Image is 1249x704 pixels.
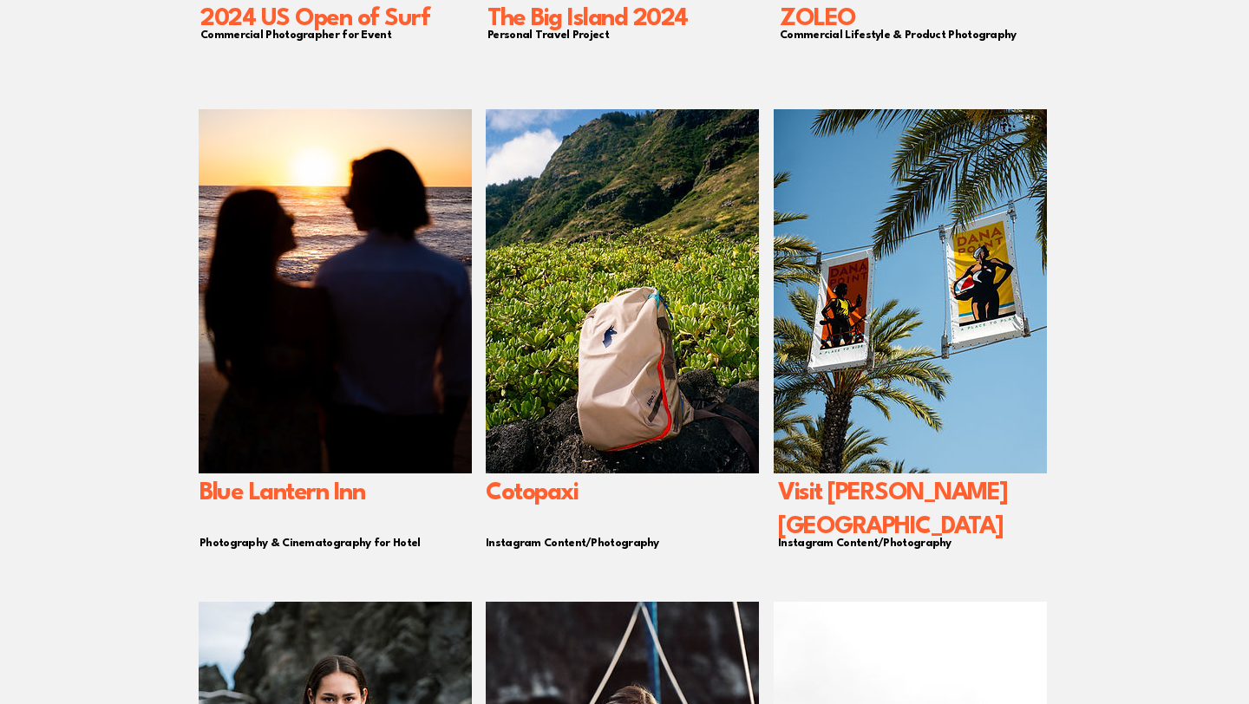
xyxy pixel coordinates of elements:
img: Blue Lantern Inn Final (111 of 143).jpg [199,109,472,473]
span: Instagram Content/Photography [778,538,951,549]
span: Commercial Lifestyle & Product Photography [780,29,1017,41]
img: Oahu 2024 (16 of 33).jpg [486,109,759,473]
span: The Big Island 2024 [487,7,688,31]
span: Cotopaxi [486,481,578,505]
span: ZOLEO [780,7,856,31]
span: Visit [PERSON_NAME][GEOGRAPHIC_DATA] [778,481,1008,539]
span: Personal Travel Project [487,29,609,41]
img: Blue Lantern Inn Final (36 of 143).jpg [774,109,1047,473]
span: Photography & Cinematography for Hotel [199,538,420,549]
span: Blue Lantern Inn [199,481,364,505]
span: Instagram Content/Photography [486,538,659,549]
span: Commercial Photographer for Event [200,29,391,41]
span: 2024 US Open of Surf [200,7,429,31]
